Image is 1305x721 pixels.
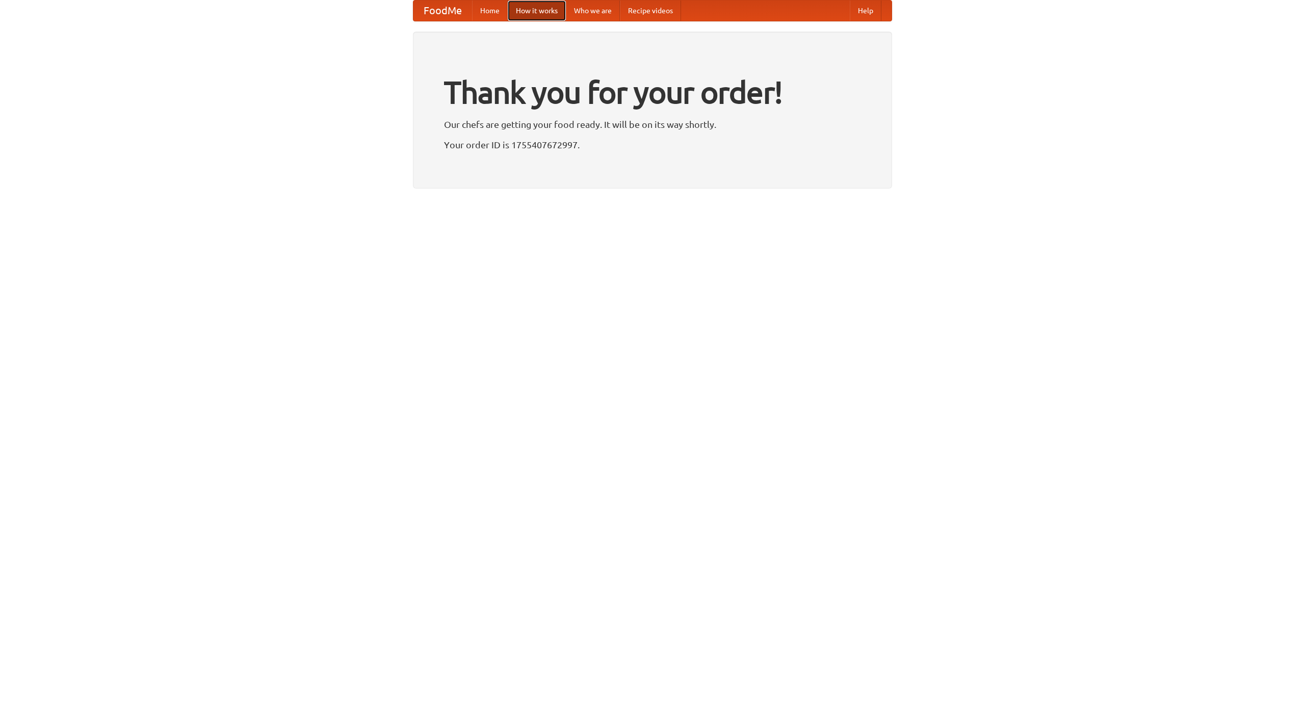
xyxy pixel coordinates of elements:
[508,1,566,21] a: How it works
[472,1,508,21] a: Home
[850,1,881,21] a: Help
[413,1,472,21] a: FoodMe
[444,137,861,152] p: Your order ID is 1755407672997.
[566,1,620,21] a: Who we are
[444,68,861,117] h1: Thank you for your order!
[620,1,681,21] a: Recipe videos
[444,117,861,132] p: Our chefs are getting your food ready. It will be on its way shortly.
